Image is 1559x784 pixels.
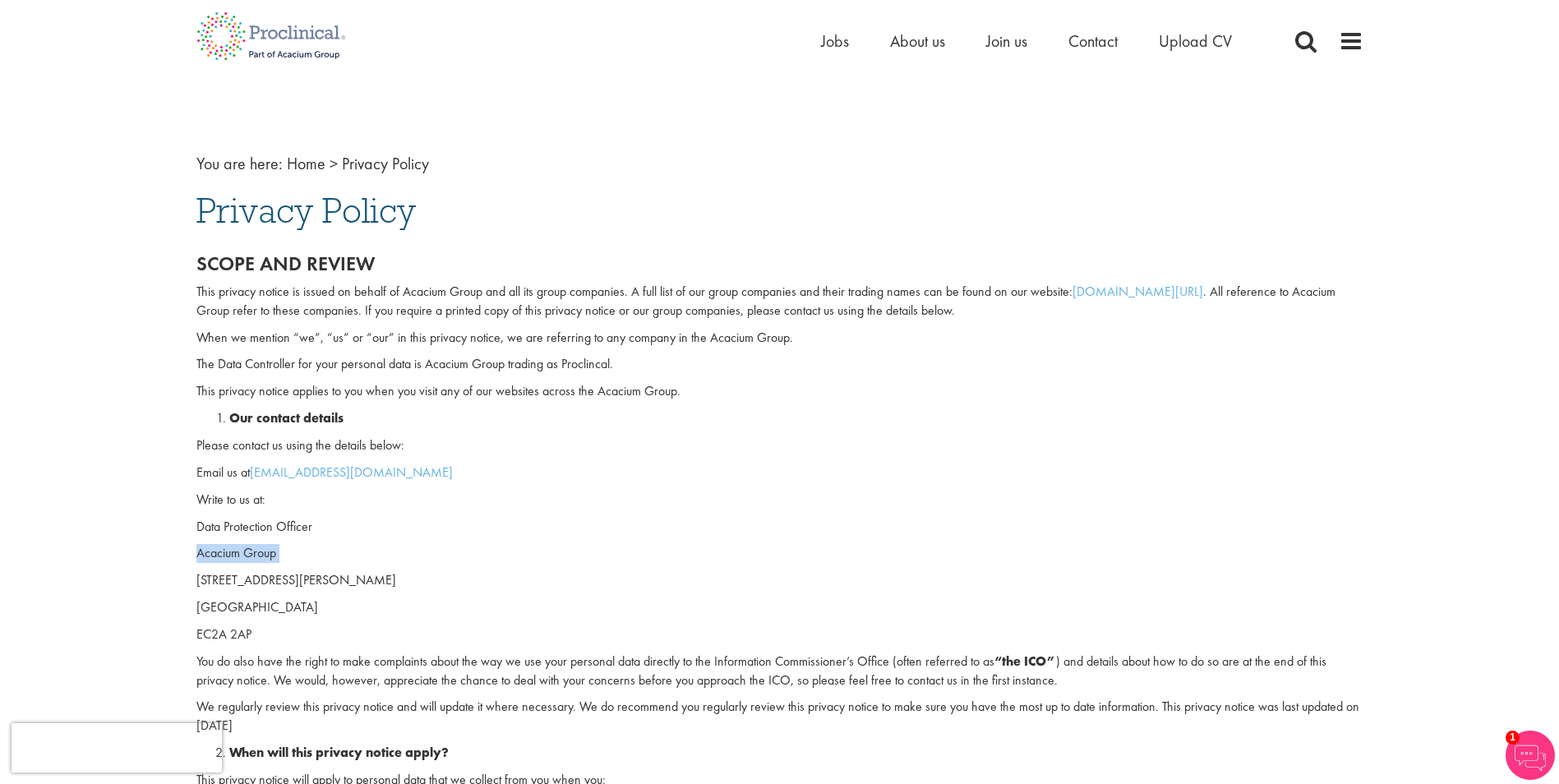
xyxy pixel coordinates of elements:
[342,153,429,174] span: Privacy Policy
[196,571,1363,590] p: [STREET_ADDRESS][PERSON_NAME]
[196,625,1363,644] p: EC2A 2AP
[1159,30,1232,52] a: Upload CV
[196,283,1363,321] p: This privacy notice is issued on behalf of Acacium Group and all its group companies. A full list...
[1506,731,1520,745] span: 1
[250,463,453,481] a: [EMAIL_ADDRESS][DOMAIN_NAME]
[196,329,1363,348] p: When we mention “we”, “us” or “our” in this privacy notice, we are referring to any company in th...
[229,409,344,427] strong: Our contact details
[196,463,1363,482] p: Email us at
[196,698,1363,736] p: We regularly review this privacy notice and will update it where necessary. We do recommend you r...
[1068,30,1118,52] a: Contact
[196,436,1363,455] p: Please contact us using the details below:
[890,30,945,52] a: About us
[330,153,338,174] span: >
[196,491,1363,510] p: Write to us at:
[229,744,449,761] strong: When will this privacy notice apply?
[196,382,1363,401] p: This privacy notice applies to you when you visit any of our websites across the Acacium Group.
[196,518,1363,537] p: Data Protection Officer
[196,355,1363,374] p: The Data Controller for your personal data is Acacium Group trading as Proclincal.
[196,653,1363,690] p: You do also have the right to make complaints about the way we use your personal data directly to...
[196,544,1363,563] p: Acacium Group
[196,188,416,233] span: Privacy Policy
[287,153,325,174] a: breadcrumb link
[994,653,1056,670] strong: “the ICO”
[196,253,1363,274] h2: Scope and review
[196,598,1363,617] p: [GEOGRAPHIC_DATA]
[196,153,283,174] span: You are here:
[12,723,222,772] iframe: reCAPTCHA
[1506,731,1555,780] img: Chatbot
[986,30,1027,52] a: Join us
[1072,283,1203,300] a: [DOMAIN_NAME][URL]
[821,30,849,52] a: Jobs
